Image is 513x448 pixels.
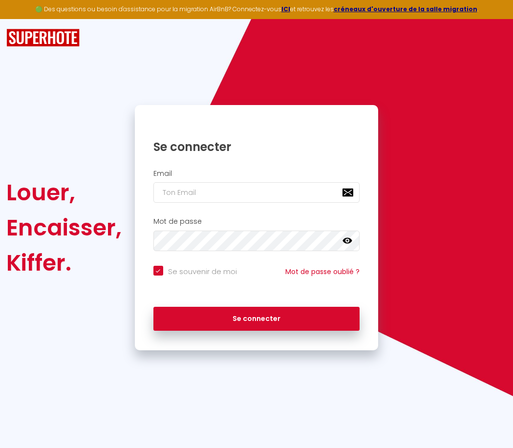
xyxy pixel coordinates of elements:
button: Se connecter [153,307,360,331]
a: ICI [281,5,290,13]
input: Ton Email [153,182,360,203]
h2: Mot de passe [153,217,360,226]
div: Encaisser, [6,210,122,245]
img: SuperHote logo [6,29,80,47]
div: Louer, [6,175,122,210]
a: créneaux d'ouverture de la salle migration [334,5,477,13]
a: Mot de passe oublié ? [285,267,360,277]
h2: Email [153,170,360,178]
div: Kiffer. [6,245,122,280]
h1: Se connecter [153,139,360,154]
